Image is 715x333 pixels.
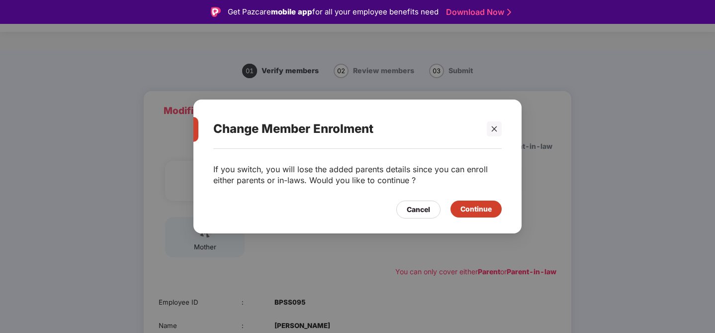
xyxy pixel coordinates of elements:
[491,125,498,132] span: close
[407,204,430,215] div: Cancel
[446,7,508,17] a: Download Now
[213,164,502,186] p: If you switch, you will lose the added parents details since you can enroll either parents or in-...
[213,110,478,148] div: Change Member Enrolment
[507,7,511,17] img: Stroke
[211,7,221,17] img: Logo
[271,7,312,16] strong: mobile app
[460,204,492,215] div: Continue
[228,6,439,18] div: Get Pazcare for all your employee benefits need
